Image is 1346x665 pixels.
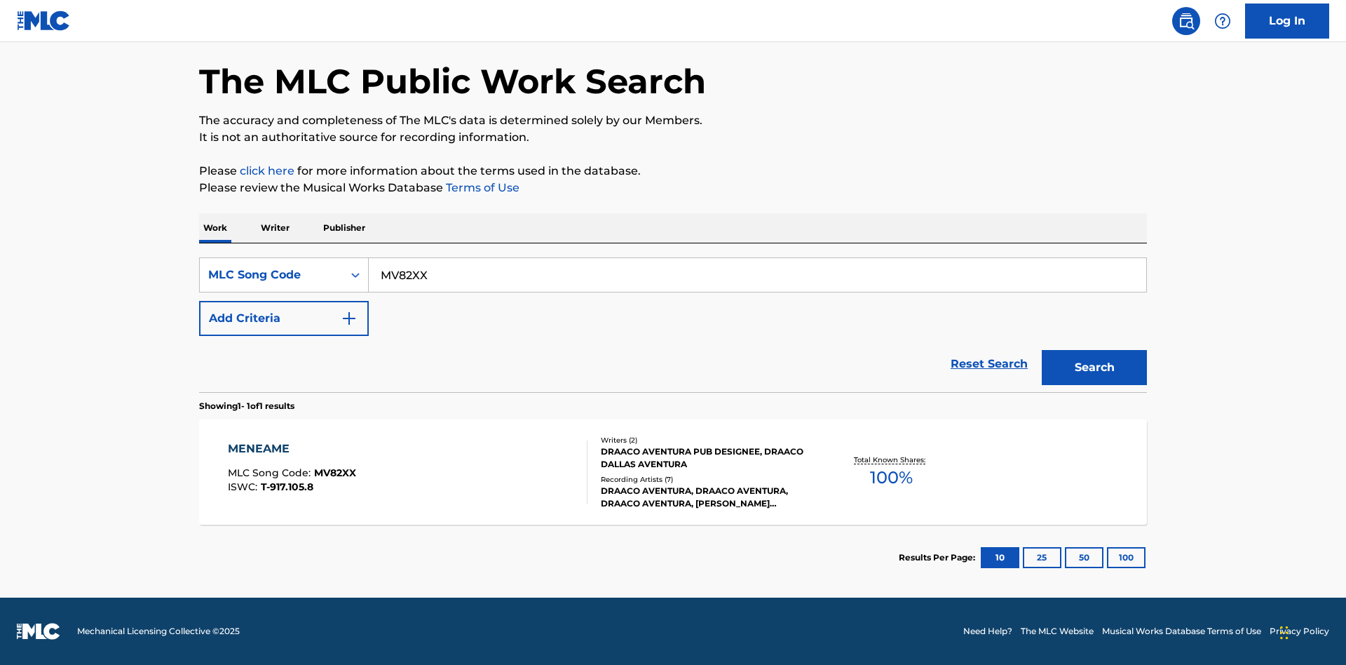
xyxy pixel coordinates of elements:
a: Privacy Policy [1270,625,1329,638]
div: Recording Artists ( 7 ) [601,474,813,485]
span: MLC Song Code : [228,466,314,479]
img: logo [17,623,60,640]
a: click here [240,164,294,177]
p: Total Known Shares: [854,455,929,465]
button: 25 [1023,547,1061,568]
div: MLC Song Code [208,267,334,283]
p: Writer [257,213,294,243]
div: Help [1209,7,1237,35]
a: Public Search [1172,7,1200,35]
p: Work [199,213,231,243]
button: 10 [981,547,1019,568]
div: Drag [1280,612,1289,654]
div: DRAACO AVENTURA PUB DESIGNEE, DRAACO DALLAS AVENTURA [601,445,813,471]
div: DRAACO AVENTURA, DRAACO AVENTURA, DRAACO AVENTURA, [PERSON_NAME] AVENTURA, DRAACO AVENTURA [601,485,813,510]
img: search [1178,13,1195,29]
a: MENEAMEMLC Song Code:MV82XXISWC:T-917.105.8Writers (2)DRAACO AVENTURA PUB DESIGNEE, DRAACO DALLAS... [199,419,1147,525]
a: Musical Works Database Terms of Use [1102,625,1261,638]
a: Log In [1245,4,1329,39]
iframe: Chat Widget [1276,598,1346,665]
button: 100 [1107,547,1146,568]
a: Need Help? [963,625,1012,638]
img: 9d2ae6d4665cec9f34b9.svg [341,310,358,327]
button: Search [1042,350,1147,385]
p: The accuracy and completeness of The MLC's data is determined solely by our Members. [199,112,1147,129]
button: Add Criteria [199,301,369,336]
div: MENEAME [228,441,356,457]
p: It is not an authoritative source for recording information. [199,129,1147,146]
p: Showing 1 - 1 of 1 results [199,400,294,412]
img: MLC Logo [17,11,71,31]
p: Results Per Page: [899,551,979,564]
a: The MLC Website [1021,625,1094,638]
span: Mechanical Licensing Collective © 2025 [77,625,240,638]
p: Please for more information about the terms used in the database. [199,163,1147,180]
a: Terms of Use [443,181,519,194]
a: Reset Search [944,349,1035,379]
img: help [1214,13,1231,29]
form: Search Form [199,257,1147,392]
span: ISWC : [228,481,261,493]
span: MV82XX [314,466,356,479]
button: 50 [1065,547,1103,568]
p: Please review the Musical Works Database [199,180,1147,196]
span: T-917.105.8 [261,481,313,493]
p: Publisher [319,213,369,243]
h1: The MLC Public Work Search [199,60,706,102]
span: 100 % [870,465,913,490]
div: Writers ( 2 ) [601,435,813,445]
